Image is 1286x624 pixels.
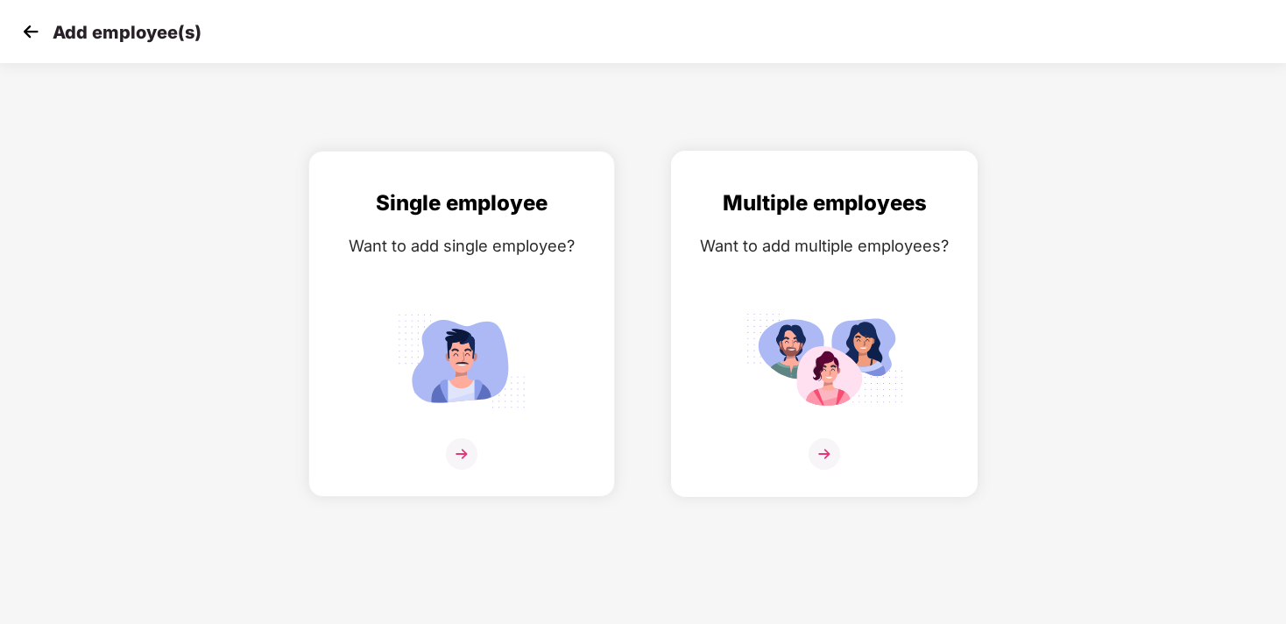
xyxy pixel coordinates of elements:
div: Multiple employees [689,187,959,220]
div: Want to add single employee? [327,233,597,259]
img: svg+xml;base64,PHN2ZyB4bWxucz0iaHR0cDovL3d3dy53My5vcmcvMjAwMC9zdmciIHdpZHRoPSIzMCIgaGVpZ2h0PSIzMC... [18,18,44,45]
div: Single employee [327,187,597,220]
p: Add employee(s) [53,22,201,43]
div: Want to add multiple employees? [689,233,959,259]
img: svg+xml;base64,PHN2ZyB4bWxucz0iaHR0cDovL3d3dy53My5vcmcvMjAwMC9zdmciIGlkPSJNdWx0aXBsZV9lbXBsb3llZS... [745,306,903,415]
img: svg+xml;base64,PHN2ZyB4bWxucz0iaHR0cDovL3d3dy53My5vcmcvMjAwMC9zdmciIHdpZHRoPSIzNiIgaGVpZ2h0PSIzNi... [446,438,477,470]
img: svg+xml;base64,PHN2ZyB4bWxucz0iaHR0cDovL3d3dy53My5vcmcvMjAwMC9zdmciIHdpZHRoPSIzNiIgaGVpZ2h0PSIzNi... [809,438,840,470]
img: svg+xml;base64,PHN2ZyB4bWxucz0iaHR0cDovL3d3dy53My5vcmcvMjAwMC9zdmciIGlkPSJTaW5nbGVfZW1wbG95ZWUiIH... [383,306,541,415]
